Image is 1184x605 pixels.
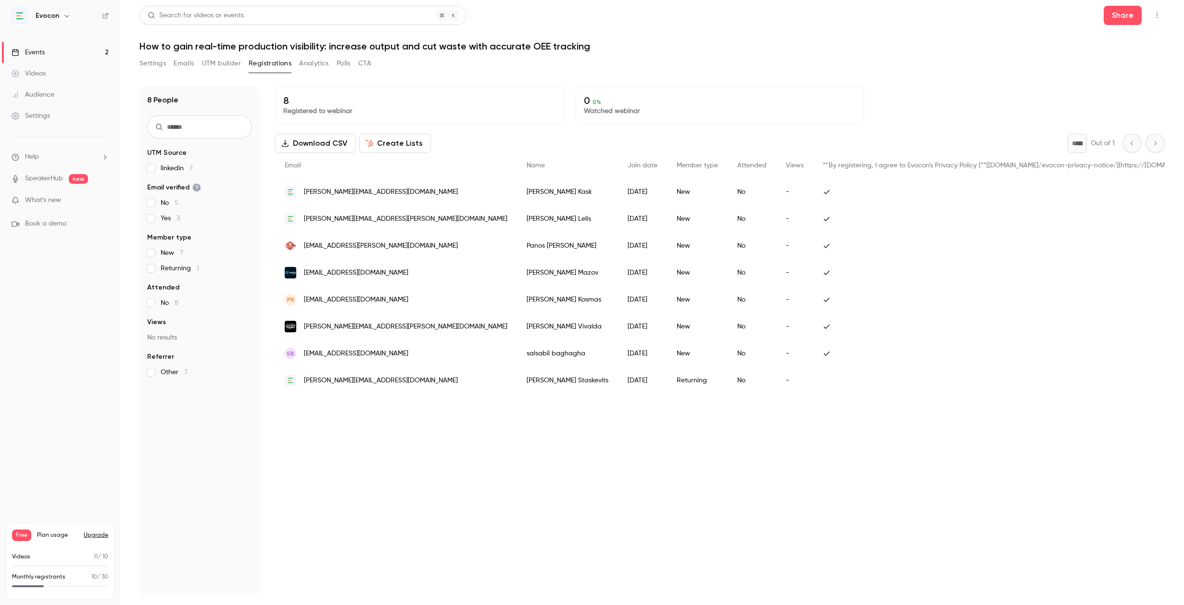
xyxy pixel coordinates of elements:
[161,367,188,377] span: Other
[180,250,183,256] span: 7
[94,554,98,560] span: 0
[189,165,193,172] span: 7
[584,95,857,106] p: 0
[618,340,667,367] div: [DATE]
[304,241,458,251] span: [EMAIL_ADDRESS][PERSON_NAME][DOMAIN_NAME]
[517,178,618,205] div: [PERSON_NAME] Kask
[776,286,813,313] div: -
[776,232,813,259] div: -
[786,162,804,169] span: Views
[285,213,296,225] img: evocon.com
[147,233,191,242] span: Member type
[517,286,618,313] div: [PERSON_NAME] Kosmas
[174,56,194,71] button: Emails
[285,267,296,278] img: viravix.com
[176,215,180,222] span: 3
[728,313,776,340] div: No
[358,56,371,71] button: CTA
[148,11,244,21] div: Search for videos or events
[147,148,187,158] span: UTM Source
[12,111,50,121] div: Settings
[161,214,180,223] span: Yes
[184,369,188,376] span: 7
[147,183,201,192] span: Email verified
[175,200,178,206] span: 5
[667,313,728,340] div: New
[285,162,301,169] span: Email
[776,340,813,367] div: -
[304,322,507,332] span: [PERSON_NAME][EMAIL_ADDRESS][PERSON_NAME][DOMAIN_NAME]
[25,195,61,205] span: What's new
[91,574,97,580] span: 10
[776,259,813,286] div: -
[359,134,431,153] button: Create Lists
[197,265,199,272] span: 1
[147,94,178,106] h1: 8 People
[12,553,30,561] p: Videos
[618,232,667,259] div: [DATE]
[12,152,109,162] li: help-dropdown-opener
[139,40,1165,52] h1: How to gain real-time production visibility: increase output and cut waste with accurate OEE trac...
[304,295,408,305] span: [EMAIL_ADDRESS][DOMAIN_NAME]
[69,174,88,184] span: new
[147,148,252,377] section: facet-groups
[776,205,813,232] div: -
[161,264,199,273] span: Returning
[337,56,351,71] button: Polls
[285,240,296,252] img: panagiotopoulos.gr
[728,259,776,286] div: No
[285,186,296,198] img: evocon.com
[667,340,728,367] div: New
[304,268,408,278] span: [EMAIL_ADDRESS][DOMAIN_NAME]
[304,376,458,386] span: [PERSON_NAME][EMAIL_ADDRESS][DOMAIN_NAME]
[628,162,657,169] span: Join date
[517,232,618,259] div: Panos [PERSON_NAME]
[667,286,728,313] div: New
[667,232,728,259] div: New
[202,56,241,71] button: UTM builder
[175,300,178,306] span: 8
[527,162,545,169] span: Name
[667,367,728,394] div: Returning
[618,178,667,205] div: [DATE]
[84,531,108,539] button: Upgrade
[285,375,296,386] img: evocon.com
[517,313,618,340] div: [PERSON_NAME] Vivalda
[776,367,813,394] div: -
[728,232,776,259] div: No
[12,529,31,541] span: Free
[139,56,166,71] button: Settings
[1091,139,1115,148] p: Out of 1
[12,48,45,57] div: Events
[12,90,54,100] div: Audience
[618,367,667,394] div: [DATE]
[12,8,27,24] img: Evocon
[91,573,108,581] p: / 30
[618,205,667,232] div: [DATE]
[728,178,776,205] div: No
[249,56,291,71] button: Registrations
[275,134,355,153] button: Download CSV
[287,349,294,358] span: sb
[283,95,556,106] p: 8
[147,333,252,342] p: No results
[304,187,458,197] span: [PERSON_NAME][EMAIL_ADDRESS][DOMAIN_NAME]
[299,56,329,71] button: Analytics
[677,162,718,169] span: Member type
[776,313,813,340] div: -
[25,152,39,162] span: Help
[161,298,178,308] span: No
[97,196,109,205] iframe: Noticeable Trigger
[592,99,601,105] span: 0 %
[161,248,183,258] span: New
[1104,6,1142,25] button: Share
[304,214,507,224] span: [PERSON_NAME][EMAIL_ADDRESS][PERSON_NAME][DOMAIN_NAME]
[667,205,728,232] div: New
[517,259,618,286] div: [PERSON_NAME] Mazov
[618,286,667,313] div: [DATE]
[667,259,728,286] div: New
[667,178,728,205] div: New
[737,162,767,169] span: Attended
[728,205,776,232] div: No
[517,367,618,394] div: [PERSON_NAME] Staskevits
